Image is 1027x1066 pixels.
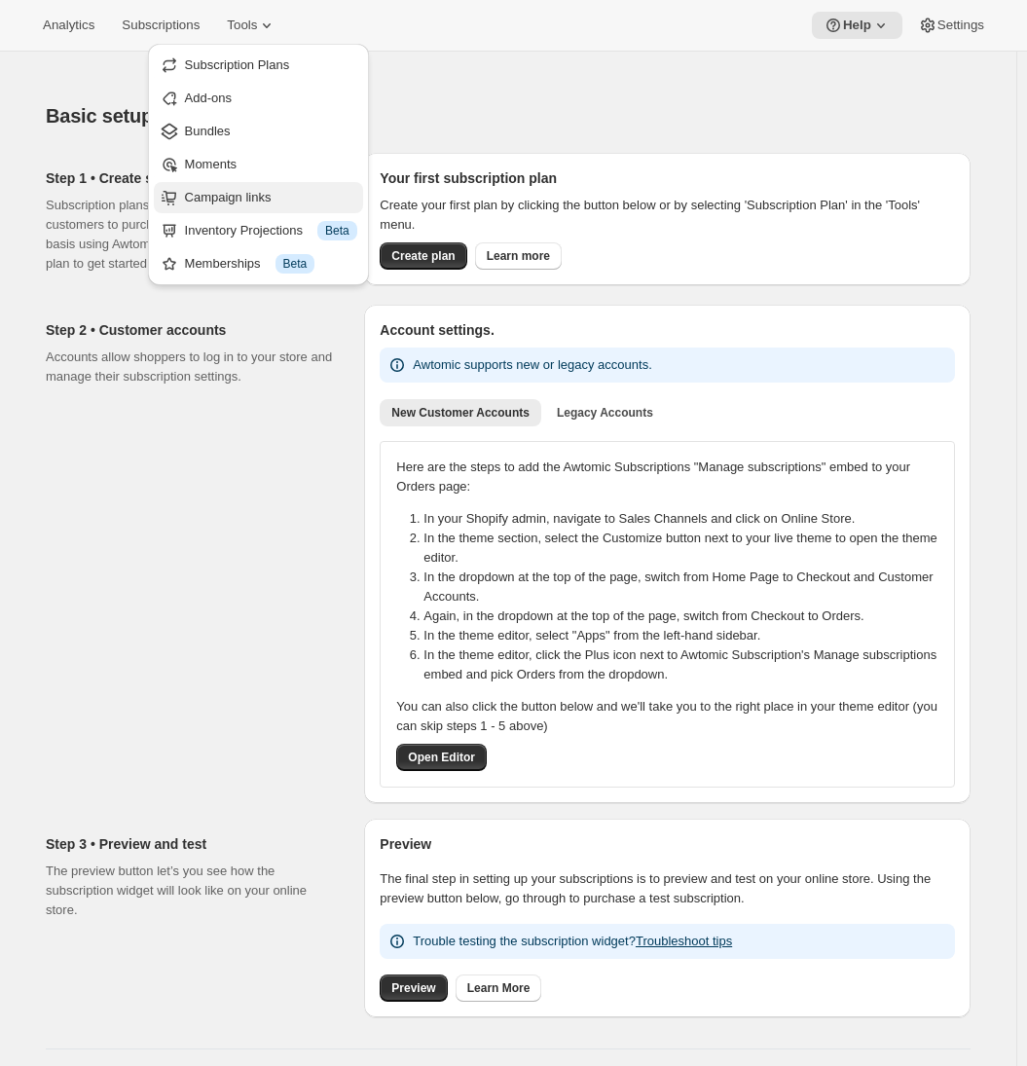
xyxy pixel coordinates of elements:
[843,18,871,33] span: Help
[636,934,732,948] a: Troubleshoot tips
[43,18,94,33] span: Analytics
[154,248,363,279] button: Memberships
[380,320,955,340] h2: Account settings.
[456,974,542,1002] a: Learn More
[380,974,447,1002] a: Preview
[185,124,231,138] span: Bundles
[380,168,955,188] h2: Your first subscription plan
[46,320,333,340] h2: Step 2 • Customer accounts
[215,12,288,39] button: Tools
[812,12,902,39] button: Help
[475,242,562,270] a: Learn more
[185,157,237,171] span: Moments
[423,645,950,684] li: In the theme editor, click the Plus icon next to Awtomic Subscription's Manage subscriptions embe...
[185,254,357,274] div: Memberships
[380,196,955,235] p: Create your first plan by clicking the button below or by selecting 'Subscription Plan' in the 'T...
[391,248,455,264] span: Create plan
[380,242,466,270] button: Create plan
[46,196,333,274] p: Subscription plans are the heart of what allows customers to purchase products on a recurring bas...
[31,12,106,39] button: Analytics
[154,116,363,147] button: Bundles
[325,223,349,239] span: Beta
[380,834,955,854] h2: Preview
[46,834,333,854] h2: Step 3 • Preview and test
[154,50,363,81] button: Subscription Plans
[557,405,653,421] span: Legacy Accounts
[46,348,333,386] p: Accounts allow shoppers to log in to your store and manage their subscription settings.
[396,744,487,771] button: Open Editor
[46,862,333,920] p: The preview button let’s you see how the subscription widget will look like on your online store.
[154,182,363,213] button: Campaign links
[413,355,651,375] p: Awtomic supports new or legacy accounts.
[467,980,531,996] span: Learn More
[185,221,357,240] div: Inventory Projections
[423,568,950,607] li: In the dropdown at the top of the page, switch from Home Page to Checkout and Customer Accounts.
[391,980,435,996] span: Preview
[423,509,950,529] li: In your Shopify admin, navigate to Sales Channels and click on Online Store.
[283,256,308,272] span: Beta
[391,405,530,421] span: New Customer Accounts
[154,149,363,180] button: Moments
[487,248,550,264] span: Learn more
[154,83,363,114] button: Add-ons
[46,168,333,188] h2: Step 1 • Create subscription plan
[110,12,211,39] button: Subscriptions
[185,57,290,72] span: Subscription Plans
[423,607,950,626] li: Again, in the dropdown at the top of the page, switch from Checkout to Orders.
[185,190,272,204] span: Campaign links
[937,18,984,33] span: Settings
[380,869,955,908] p: The final step in setting up your subscriptions is to preview and test on your online store. Usin...
[46,105,153,127] span: Basic setup
[423,529,950,568] li: In the theme section, select the Customize button next to your live theme to open the theme editor.
[423,626,950,645] li: In the theme editor, select "Apps" from the left-hand sidebar.
[396,458,938,496] p: Here are the steps to add the Awtomic Subscriptions "Manage subscriptions" embed to your Orders p...
[545,399,665,426] button: Legacy Accounts
[408,750,475,765] span: Open Editor
[185,91,232,105] span: Add-ons
[413,932,732,951] p: Trouble testing the subscription widget?
[906,12,996,39] button: Settings
[154,215,363,246] button: Inventory Projections
[380,399,541,426] button: New Customer Accounts
[227,18,257,33] span: Tools
[396,697,938,736] p: You can also click the button below and we'll take you to the right place in your theme editor (y...
[122,18,200,33] span: Subscriptions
